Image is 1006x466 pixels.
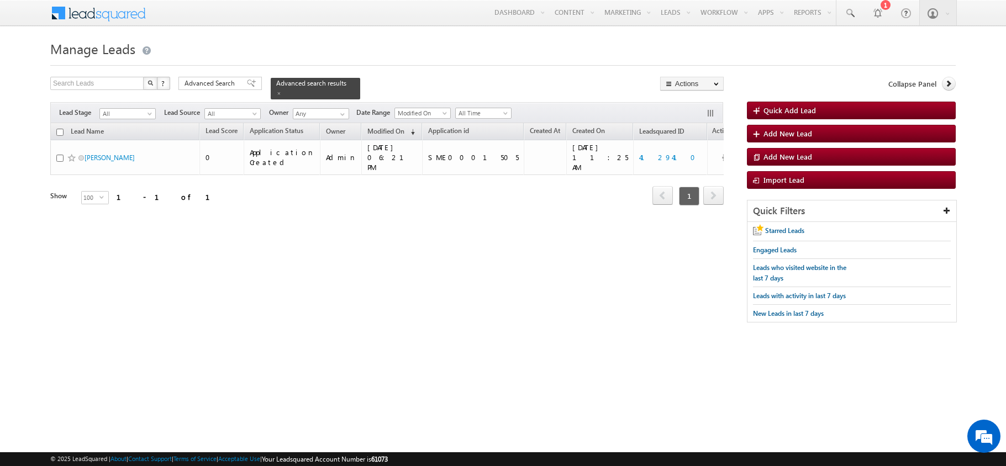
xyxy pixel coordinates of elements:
a: Created At [524,125,566,139]
span: All [205,109,257,119]
a: Modified On [394,108,451,119]
div: SME0001505 [428,152,519,162]
div: [DATE] 06:21 PM [367,142,417,172]
span: Engaged Leads [753,246,797,254]
a: Modified On (sorted descending) [362,125,420,139]
div: Admin [326,152,357,162]
a: [PERSON_NAME] [85,153,135,162]
span: next [703,186,724,205]
span: Advanced Search [185,78,238,88]
span: All [100,109,152,119]
div: 1 - 1 of 1 [117,190,223,203]
span: Lead Score [206,126,238,135]
span: Owner [269,108,293,118]
span: Advanced search results [276,79,346,87]
button: ? [157,77,170,90]
span: Application id [428,126,469,135]
span: Application Status [250,126,303,135]
a: Lead Score [200,125,243,139]
span: 100 [82,192,99,204]
div: Application Created [250,147,315,167]
span: © 2025 LeadSquared | | | | | [50,454,388,464]
span: ? [161,78,166,88]
a: Terms of Service [173,455,217,462]
span: Add New Lead [763,152,812,161]
a: Show All Items [334,109,348,120]
span: (sorted descending) [406,128,415,136]
div: 0 [206,152,239,162]
span: All Time [456,108,508,118]
span: Owner [326,127,345,135]
a: All [99,108,156,119]
span: Actions [708,125,734,139]
span: Quick Add Lead [763,105,816,115]
span: prev [652,186,673,205]
span: Collapse Panel [888,79,936,89]
div: Quick Filters [747,200,956,222]
input: Check all records [56,129,64,136]
img: Search [148,80,153,86]
span: New Leads in last 7 days [753,309,824,317]
a: About [110,455,127,462]
a: Lead Name [65,125,109,140]
span: Leads who visited website in the last 7 days [753,263,846,282]
a: 4129410 [639,152,702,162]
a: Leadsquared ID [634,125,690,140]
a: Acceptable Use [218,455,260,462]
span: 61073 [371,455,388,463]
a: Application id [423,125,475,139]
a: All [204,108,261,119]
a: prev [652,187,673,205]
span: Lead Stage [59,108,99,118]
a: Created On [567,125,610,139]
a: Contact Support [128,455,172,462]
span: Manage Leads [50,40,135,57]
div: Show [50,191,72,201]
a: All Time [455,108,512,119]
span: select [99,194,108,199]
span: Modified On [367,127,404,135]
span: Add New Lead [763,129,812,138]
span: Modified On [395,108,447,118]
input: Type to Search [293,108,349,119]
div: [DATE] 11:25 AM [572,142,628,172]
span: Created On [572,126,605,135]
a: Application Status [244,125,309,139]
button: Actions [660,77,724,91]
span: Leads with activity in last 7 days [753,292,846,300]
span: Lead Source [164,108,204,118]
span: Import Lead [763,175,804,184]
a: next [703,187,724,205]
span: 1 [679,187,699,205]
span: Date Range [356,108,394,118]
span: Starred Leads [765,226,804,235]
span: Your Leadsquared Account Number is [262,455,388,463]
span: Created At [530,126,560,135]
